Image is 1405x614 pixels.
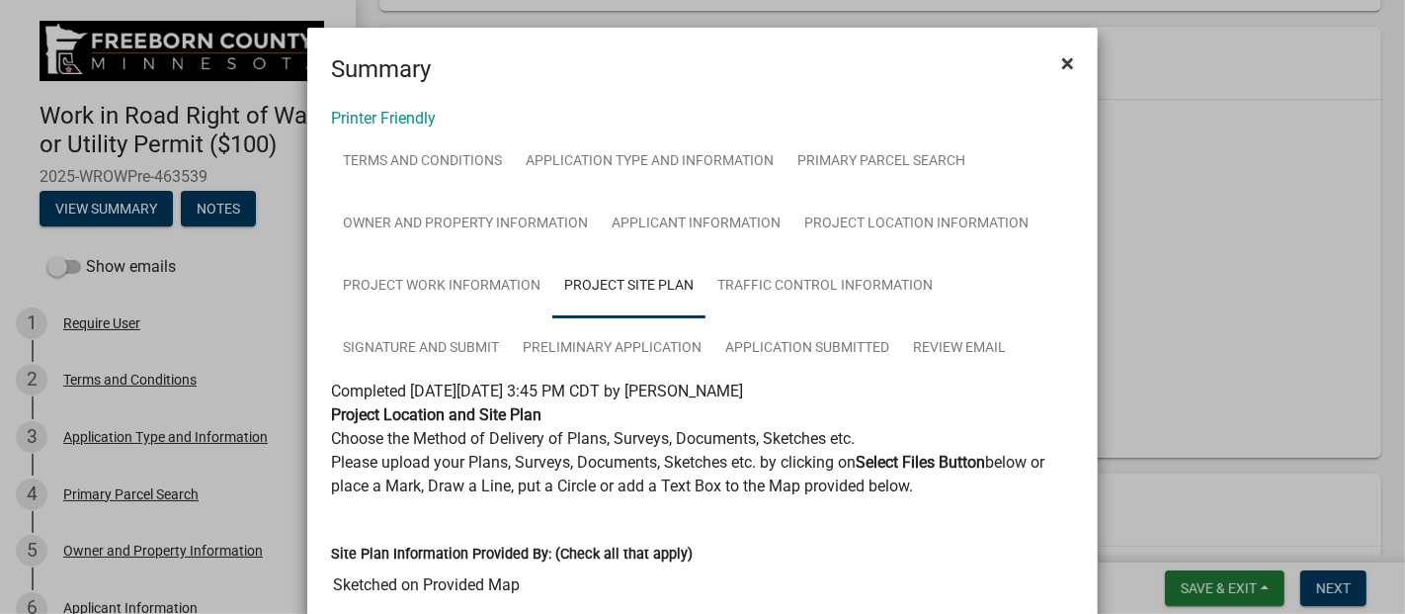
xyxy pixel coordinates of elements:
a: Project Site Plan [552,255,705,318]
label: Site Plan Information Provided By: (Check all that apply) [331,548,693,562]
p: Choose the Method of Delivery of Plans, Surveys, Documents, Sketches etc. Please upload your Plan... [331,403,1074,498]
a: Primary Parcel Search [785,131,977,194]
a: Traffic Control Information [705,255,945,318]
a: Review Email [901,317,1018,381]
a: Owner and Property Information [331,193,600,256]
a: Application Type and Information [514,131,785,194]
span: × [1061,49,1074,77]
span: Completed [DATE][DATE] 3:45 PM CDT by [PERSON_NAME] [331,382,743,400]
h4: Summary [331,51,431,87]
strong: Project Location and Site Plan [331,405,541,424]
button: Close [1045,36,1090,91]
strong: Select Files Button [856,453,985,472]
a: Printer Friendly [331,109,436,128]
a: Project Work Information [331,255,552,318]
a: Applicant Information [600,193,792,256]
a: Project Location Information [792,193,1040,256]
a: Preliminary Application [511,317,713,381]
a: Signature and Submit [331,317,511,381]
a: Application Submitted [713,317,901,381]
a: Terms and Conditions [331,131,514,194]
